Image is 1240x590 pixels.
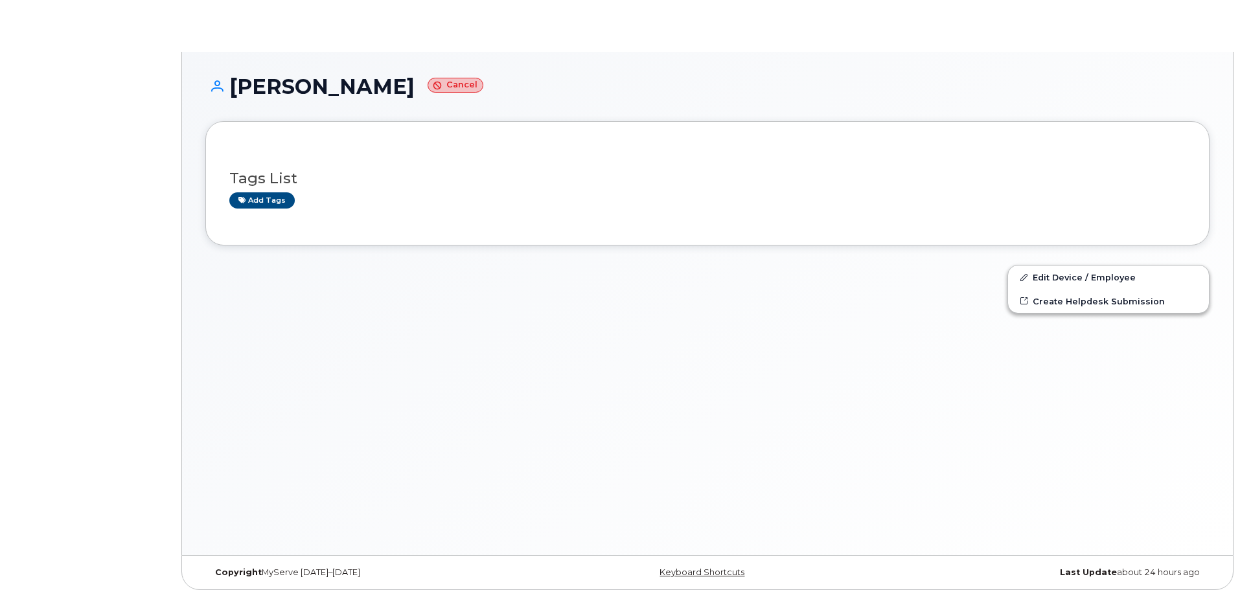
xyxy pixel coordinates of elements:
a: Keyboard Shortcuts [660,567,744,577]
div: MyServe [DATE]–[DATE] [205,567,540,578]
div: about 24 hours ago [875,567,1210,578]
a: Add tags [229,192,295,209]
strong: Last Update [1060,567,1117,577]
strong: Copyright [215,567,262,577]
small: Cancel [428,78,483,93]
h1: [PERSON_NAME] [205,75,1210,98]
a: Edit Device / Employee [1008,266,1209,289]
a: Create Helpdesk Submission [1008,289,1209,313]
h3: Tags List [229,170,1186,187]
